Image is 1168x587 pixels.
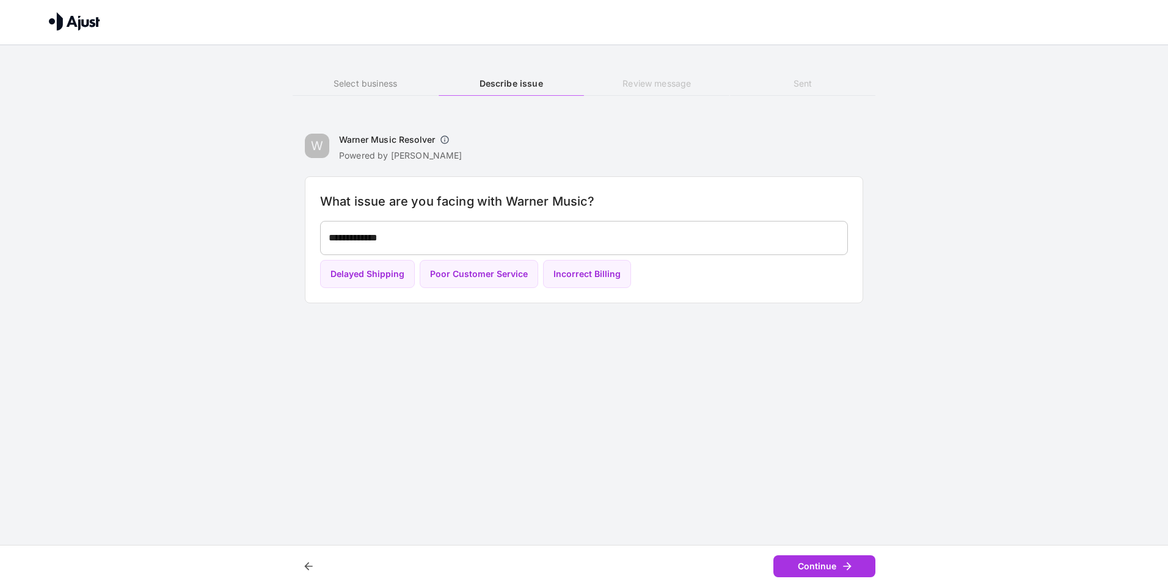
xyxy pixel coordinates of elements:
[773,555,875,578] button: Continue
[293,77,438,90] h6: Select business
[439,77,584,90] h6: Describe issue
[543,260,631,289] button: Incorrect Billing
[49,12,100,31] img: Ajust
[320,260,415,289] button: Delayed Shipping
[339,134,435,146] h6: Warner Music Resolver
[420,260,538,289] button: Poor Customer Service
[730,77,875,90] h6: Sent
[305,134,329,158] div: W
[320,192,848,211] h6: What issue are you facing with Warner Music?
[339,149,462,162] p: Powered by [PERSON_NAME]
[584,77,729,90] h6: Review message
